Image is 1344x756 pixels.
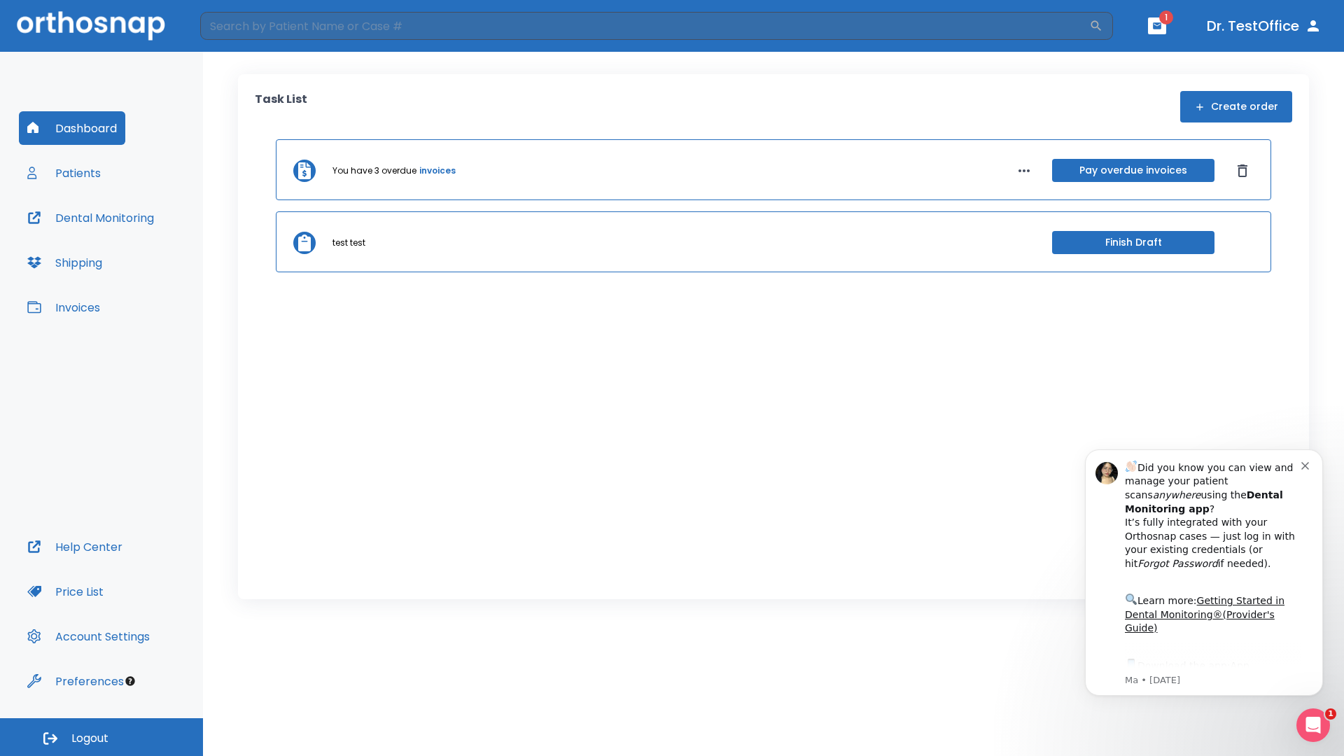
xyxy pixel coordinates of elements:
[19,111,125,145] button: Dashboard
[255,91,307,122] p: Task List
[1325,708,1336,720] span: 1
[419,164,456,177] a: invoices
[1159,10,1173,24] span: 1
[19,530,131,563] button: Help Center
[71,731,108,746] span: Logout
[1052,231,1214,254] button: Finish Draft
[19,156,109,190] button: Patients
[19,619,158,653] button: Account Settings
[19,575,112,608] button: Price List
[124,675,136,687] div: Tooltip anchor
[19,246,111,279] button: Shipping
[1052,159,1214,182] button: Pay overdue invoices
[332,164,416,177] p: You have 3 overdue
[1064,432,1344,749] iframe: Intercom notifications message
[19,664,132,698] button: Preferences
[1201,13,1327,38] button: Dr. TestOffice
[1180,91,1292,122] button: Create order
[17,11,165,40] img: Orthosnap
[19,201,162,234] button: Dental Monitoring
[19,290,108,324] button: Invoices
[1231,160,1254,182] button: Dismiss
[200,12,1089,40] input: Search by Patient Name or Case #
[1296,708,1330,742] iframe: Intercom live chat
[332,237,365,249] p: test test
